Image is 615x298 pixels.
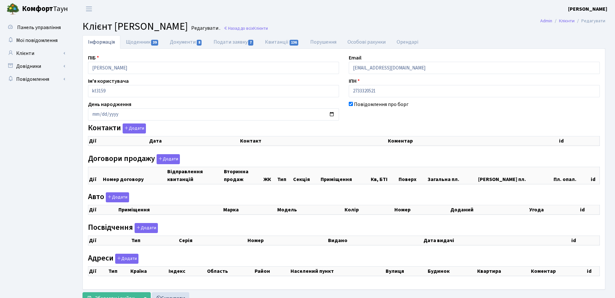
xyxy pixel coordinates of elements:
th: [PERSON_NAME] пл. [478,167,553,184]
th: Кв, БТІ [370,167,398,184]
a: Мої повідомлення [3,34,68,47]
label: Договори продажу [88,154,180,164]
th: Будинок [427,266,477,276]
button: Адреси [115,254,138,264]
a: Орендарі [391,35,424,49]
span: Клієнти [253,25,268,31]
th: Серія [178,236,247,245]
th: Відправлення квитанцій [167,167,223,184]
a: Назад до всіхКлієнти [224,25,268,31]
button: Контакти [123,123,146,133]
a: Подати заявку [208,35,259,49]
a: Клієнти [559,17,575,24]
th: Вторинна продаж [223,167,263,184]
b: Комфорт [22,4,53,14]
th: Населений пункт [290,266,385,276]
th: Квартира [477,266,530,276]
small: Редагувати . [190,25,220,31]
span: Клієнт [PERSON_NAME] [82,19,188,34]
a: Інформація [82,35,120,49]
th: Приміщення [118,205,223,215]
label: День народження [88,101,131,108]
a: Додати [155,153,180,164]
span: 8 [197,40,202,46]
label: Адреси [88,254,138,264]
span: Таун [22,4,68,15]
th: Район [254,266,290,276]
th: id [586,266,600,276]
th: Контакт [239,136,387,146]
label: Контакти [88,123,146,133]
a: Документи [164,35,208,49]
th: Номер [394,205,450,215]
th: Марка [223,205,277,215]
a: Клієнти [3,47,68,60]
th: Дії [88,136,148,146]
label: ІПН [349,77,360,85]
th: Колір [344,205,394,215]
th: Дата видачі [423,236,570,245]
th: Приміщення [320,167,370,184]
a: Admin [540,17,552,24]
button: Переключити навігацію [81,4,97,14]
button: Посвідчення [135,223,158,233]
label: Авто [88,192,129,202]
th: Коментар [530,266,586,276]
span: 7 [248,40,253,46]
th: Секція [292,167,320,184]
a: Порушення [305,35,342,49]
th: Номер [247,236,327,245]
li: Редагувати [575,17,605,25]
a: [PERSON_NAME] [568,5,607,13]
th: ЖК [263,167,277,184]
th: Індекс [168,266,206,276]
th: Дата [148,136,239,146]
th: Тип [108,266,130,276]
th: Номер договору [102,167,167,184]
a: Панель управління [3,21,68,34]
a: Додати [133,222,158,233]
th: Загальна пл. [427,167,478,184]
th: Дії [88,205,118,215]
label: ПІБ [88,54,99,62]
th: Тип [131,236,178,245]
th: Угода [529,205,579,215]
span: Панель управління [17,24,61,31]
th: id [590,167,600,184]
span: 39 [151,40,158,46]
a: Щоденник [120,35,164,49]
nav: breadcrumb [531,14,615,28]
th: Дії [88,236,131,245]
th: Область [206,266,254,276]
a: Додати [104,191,129,203]
a: Повідомлення [3,73,68,86]
label: Повідомлення про борг [354,101,409,108]
label: Посвідчення [88,223,158,233]
button: Авто [106,192,129,202]
span: Мої повідомлення [16,37,58,44]
th: id [571,236,600,245]
th: Країна [130,266,168,276]
label: Email [349,54,361,62]
a: Додати [114,252,138,264]
span: 136 [290,40,299,46]
th: Пл. опал. [553,167,590,184]
th: id [579,205,600,215]
th: Тип [277,167,292,184]
a: Особові рахунки [342,35,391,49]
th: Коментар [387,136,558,146]
a: Квитанції [259,35,304,49]
th: Дії [88,266,108,276]
label: Ім'я користувача [88,77,129,85]
th: Видано [327,236,423,245]
a: Додати [121,122,146,134]
th: Вулиця [385,266,427,276]
button: Договори продажу [157,154,180,164]
th: Доданий [450,205,529,215]
img: logo.png [6,3,19,16]
th: Дії [88,167,103,184]
th: Модель [277,205,344,215]
th: Поверх [398,167,427,184]
th: id [558,136,599,146]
